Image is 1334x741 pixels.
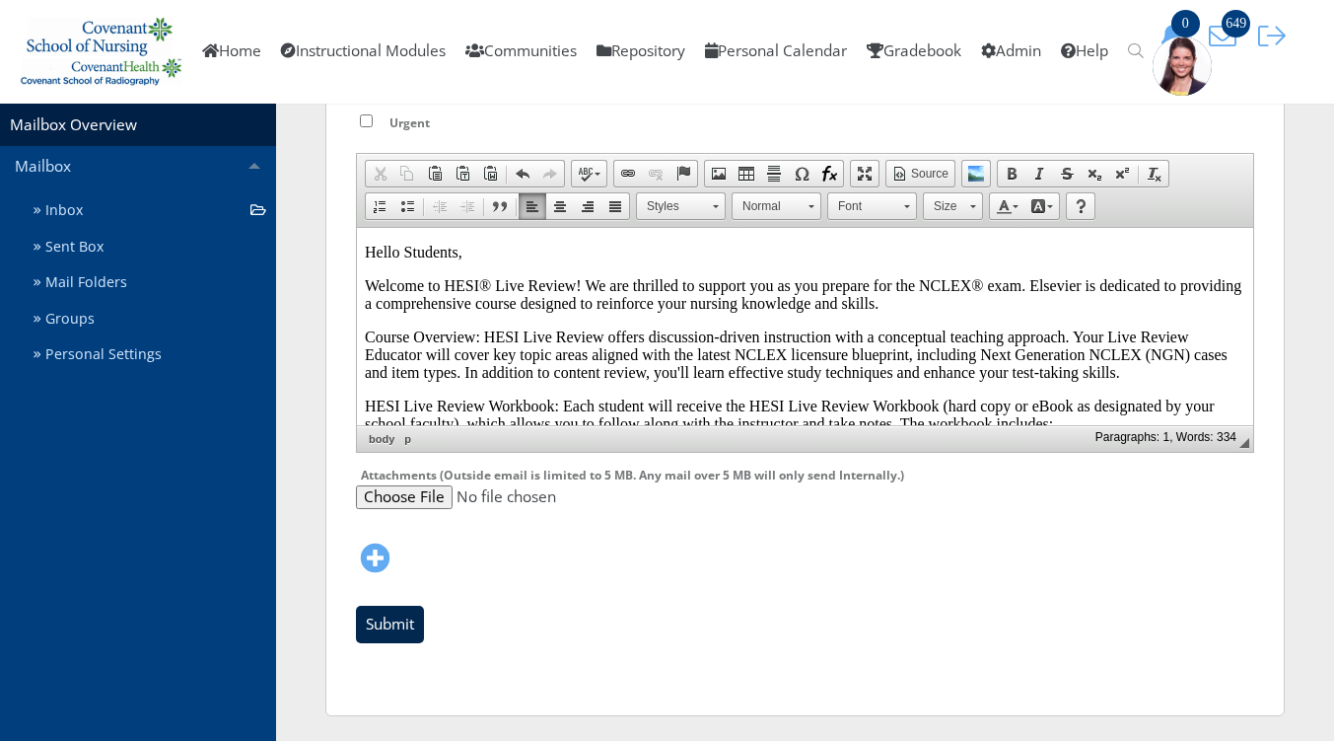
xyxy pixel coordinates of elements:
div: Statistics [1095,430,1236,444]
a: Superscript [1108,161,1136,186]
a: Table [733,161,760,186]
a: Add Image From Link [705,161,733,186]
span: Paragraphs: 1, Words: 334 [1095,430,1236,444]
a: Mail Folders [26,264,276,301]
a: Groups [26,301,276,337]
a: Insert Special Character [788,161,815,186]
img: 1943_125_125.jpg [1153,37,1212,96]
button: 649 [1202,22,1251,50]
a: Justify [601,193,629,219]
a: Decrease Indent [426,193,454,219]
i: Add new attachment [360,544,390,574]
a: Normal [732,192,821,220]
a: Center [546,193,574,219]
a: Maximize [851,161,878,186]
p: Hello Students, [8,16,888,34]
span: Styles [637,193,706,219]
a: Subscript [1081,161,1108,186]
a: Insert/Remove Numbered List [366,193,393,219]
a: Align Left [519,193,546,219]
span: Size [924,193,963,219]
a: Text Color [990,193,1024,219]
a: Undo [509,161,536,186]
a: Redo [536,161,564,186]
a: Increase Indent [454,193,481,219]
button: 0 [1153,22,1202,50]
a: Paste from Word [476,161,504,186]
span: Resize [1239,438,1249,448]
a: Background Color [1024,193,1059,219]
a: Paste as plain text [449,161,476,186]
a: Unlink [642,161,669,186]
a: Mailbox Overview [10,114,137,135]
span: 0 [1171,10,1200,37]
a: Copy [393,161,421,186]
a: Styles [636,192,726,220]
span: Source [908,166,948,183]
span: 649 [1222,10,1250,37]
a: Insert Equation [815,161,843,186]
label: Attachments (Outside email is limited to 5 MB. Any mail over 5 MB will only send Internally.) [356,467,909,484]
a: Strikethrough [1053,161,1081,186]
a: Align Right [574,193,601,219]
a: Sent Box [26,229,276,265]
a: 649 [1202,25,1251,45]
a: Spell Check As You Type [572,161,606,186]
a: Remove Format [1141,161,1168,186]
a: Source [886,161,954,186]
a: About CKEditor [1067,193,1094,219]
a: Anchor [669,161,697,186]
a: Bold [998,161,1025,186]
a: 0 [1153,25,1202,45]
a: Paste [421,161,449,186]
a: Personal Settings [26,336,276,373]
a: Inbox [26,192,276,229]
a: Italic [1025,161,1053,186]
a: Font [827,192,917,220]
a: Insert Horizontal Line [760,161,788,186]
a: Block Quote [486,193,514,219]
a: Link [614,161,642,186]
span: Normal [733,193,802,219]
p: HESI Live Review Workbook: Each student will receive the HESI Live Review Workbook (hard copy or ... [8,170,888,205]
a: Insert/Remove Bulleted List [393,193,421,219]
p: Welcome to HESI® Live Review! We are thrilled to support you as you prepare for the NCLEX® exam. ... [8,49,888,85]
a: p element [400,430,415,448]
p: Course Overview: HESI Live Review offers discussion-driven instruction with a conceptual teaching... [8,101,888,154]
a: Size [923,192,983,220]
a: body element [365,430,398,448]
a: Add Image From Repository [962,161,990,186]
a: Cut [366,161,393,186]
span: Font [828,193,897,219]
label: Urgent [385,114,435,132]
input: Submit [356,606,424,643]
